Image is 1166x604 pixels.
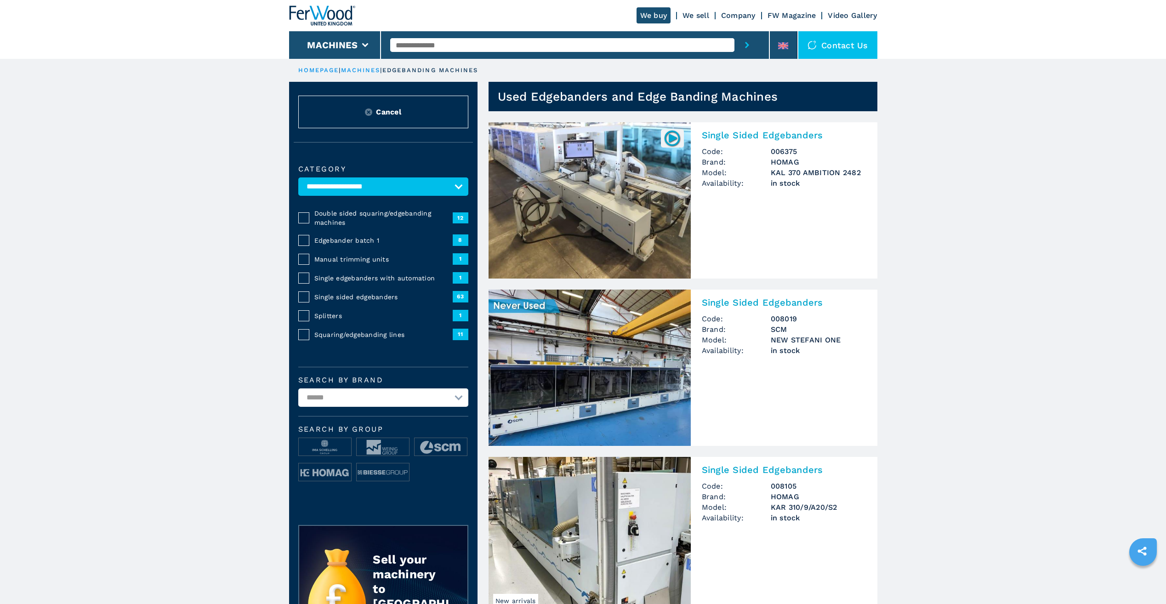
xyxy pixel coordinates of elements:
[702,464,866,475] h2: Single Sided Edgebanders
[307,40,358,51] button: Machines
[771,167,866,178] h3: KAL 370 AMBITION 2482
[339,67,341,74] span: |
[453,329,468,340] span: 11
[771,345,866,356] span: in stock
[1127,563,1159,597] iframe: Chat
[771,491,866,502] h3: HOMAG
[314,330,453,339] span: Squaring/edgebanding lines
[314,292,453,302] span: Single sided edgebanders
[376,107,401,117] span: Cancel
[768,11,816,20] a: FW Magazine
[702,313,771,324] span: Code:
[415,438,467,456] img: image
[299,463,351,482] img: image
[702,502,771,513] span: Model:
[702,130,866,141] h2: Single Sided Edgebanders
[771,324,866,335] h3: SCM
[771,335,866,345] h3: NEW STEFANI ONE
[382,66,478,74] p: edgebanding machines
[298,67,339,74] a: HOMEPAGE
[453,310,468,321] span: 1
[357,438,409,456] img: image
[489,290,877,446] a: Single Sided Edgebanders SCM NEW STEFANI ONESingle Sided EdgebandersCode:008019Brand:SCMModel:NEW...
[683,11,709,20] a: We sell
[453,212,468,223] span: 12
[357,463,409,482] img: image
[702,178,771,188] span: Availability:
[771,502,866,513] h3: KAR 310/9/A20/S2
[453,253,468,264] span: 1
[702,146,771,157] span: Code:
[341,67,381,74] a: machines
[314,274,453,283] span: Single edgebanders with automation
[289,6,355,26] img: Ferwood
[314,311,453,320] span: Splitters
[365,108,372,116] img: Reset
[702,167,771,178] span: Model:
[771,481,866,491] h3: 008105
[771,313,866,324] h3: 008019
[734,31,760,59] button: submit-button
[314,209,453,227] span: Double sided squaring/edgebanding machines
[702,335,771,345] span: Model:
[314,255,453,264] span: Manual trimming units
[828,11,877,20] a: Video Gallery
[453,234,468,245] span: 8
[702,297,866,308] h2: Single Sided Edgebanders
[663,129,681,147] img: 006375
[453,291,468,302] span: 63
[721,11,756,20] a: Company
[489,122,877,279] a: Single Sided Edgebanders HOMAG KAL 370 AMBITION 2482006375Single Sided EdgebandersCode:006375Bran...
[702,491,771,502] span: Brand:
[771,146,866,157] h3: 006375
[498,89,778,104] h1: Used Edgebanders and Edge Banding Machines
[771,157,866,167] h3: HOMAG
[489,122,691,279] img: Single Sided Edgebanders HOMAG KAL 370 AMBITION 2482
[298,165,468,173] label: Category
[489,290,691,446] img: Single Sided Edgebanders SCM NEW STEFANI ONE
[298,376,468,384] label: Search by brand
[380,67,382,74] span: |
[453,272,468,283] span: 1
[1131,540,1154,563] a: sharethis
[298,96,468,128] button: ResetCancel
[637,7,671,23] a: We buy
[702,513,771,523] span: Availability:
[702,481,771,491] span: Code:
[798,31,877,59] div: Contact us
[771,178,866,188] span: in stock
[808,40,817,50] img: Contact us
[702,345,771,356] span: Availability:
[702,324,771,335] span: Brand:
[771,513,866,523] span: in stock
[298,426,468,433] span: Search by group
[702,157,771,167] span: Brand:
[314,236,453,245] span: Edgebander batch 1
[299,438,351,456] img: image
